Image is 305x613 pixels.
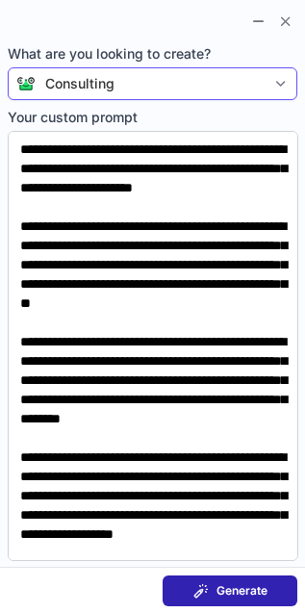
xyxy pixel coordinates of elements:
span: Generate [216,583,267,599]
span: What are you looking to create? [8,44,297,64]
button: Generate [163,575,297,606]
span: Your custom prompt [8,108,298,127]
textarea: Your custom prompt [8,131,298,561]
img: Connie from ContactOut [9,76,36,91]
div: Consulting [45,74,114,93]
